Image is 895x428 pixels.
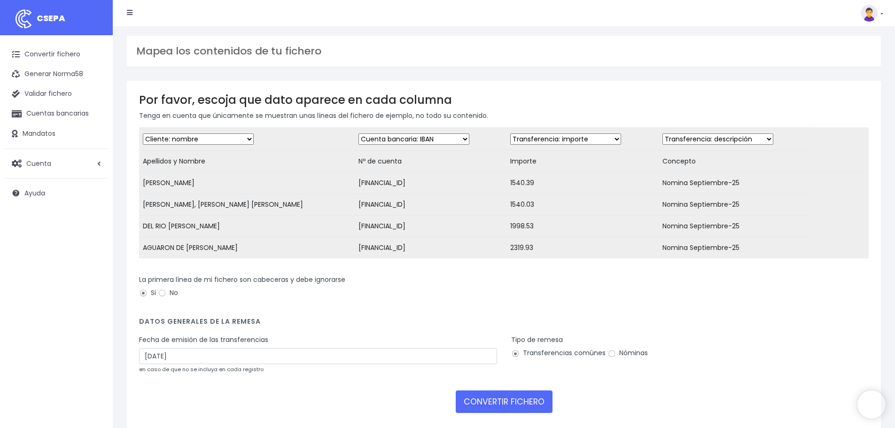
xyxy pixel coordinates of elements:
span: Cuenta [26,158,51,168]
td: Apellidos y Nombre [139,151,355,172]
label: Transferencias comúnes [511,348,606,358]
td: [FINANCIAL_ID] [355,216,507,237]
p: Tenga en cuenta que únicamente se muestran unas líneas del fichero de ejemplo, no todo su contenido. [139,110,869,121]
td: AGUARON DE [PERSON_NAME] [139,237,355,259]
td: DEL RIO [PERSON_NAME] [139,216,355,237]
h3: Mapea los contenidos de tu fichero [136,45,872,57]
td: [PERSON_NAME] [139,172,355,194]
td: 1540.03 [506,194,659,216]
td: Nº de cuenta [355,151,507,172]
label: Tipo de remesa [511,335,563,345]
a: Ayuda [5,183,108,203]
td: Concepto [659,151,811,172]
a: Cuentas bancarias [5,104,108,124]
td: Nomina Septiembre-25 [659,194,811,216]
a: Cuenta [5,154,108,173]
a: Mandatos [5,124,108,144]
small: en caso de que no se incluya en cada registro [139,366,264,373]
td: [FINANCIAL_ID] [355,172,507,194]
td: [FINANCIAL_ID] [355,194,507,216]
td: 1540.39 [506,172,659,194]
label: Nóminas [607,348,648,358]
td: 1998.53 [506,216,659,237]
label: Fecha de emisión de las transferencias [139,335,268,345]
span: CSEPA [37,12,65,24]
button: CONVERTIR FICHERO [456,390,553,413]
h3: Por favor, escoja que dato aparece en cada columna [139,93,869,107]
a: Convertir fichero [5,45,108,64]
td: Nomina Septiembre-25 [659,237,811,259]
td: Importe [506,151,659,172]
label: No [158,288,178,298]
img: logo [12,7,35,31]
span: Ayuda [24,188,45,198]
td: Nomina Septiembre-25 [659,216,811,237]
h4: Datos generales de la remesa [139,318,869,330]
label: La primera línea de mi fichero son cabeceras y debe ignorarse [139,275,345,285]
td: [FINANCIAL_ID] [355,237,507,259]
td: 2319.93 [506,237,659,259]
a: Generar Norma58 [5,64,108,84]
label: Si [139,288,156,298]
a: Validar fichero [5,84,108,104]
td: [PERSON_NAME], [PERSON_NAME] [PERSON_NAME] [139,194,355,216]
img: profile [861,5,878,22]
td: Nomina Septiembre-25 [659,172,811,194]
